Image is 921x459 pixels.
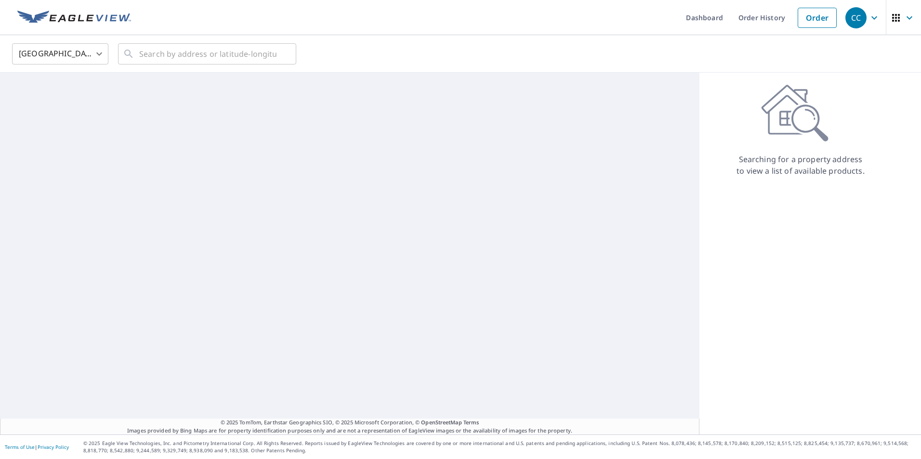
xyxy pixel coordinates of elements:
[139,40,276,67] input: Search by address or latitude-longitude
[38,444,69,450] a: Privacy Policy
[83,440,916,454] p: © 2025 Eagle View Technologies, Inc. and Pictometry International Corp. All Rights Reserved. Repo...
[421,419,461,426] a: OpenStreetMap
[463,419,479,426] a: Terms
[5,444,35,450] a: Terms of Use
[5,444,69,450] p: |
[12,40,108,67] div: [GEOGRAPHIC_DATA]
[798,8,837,28] a: Order
[17,11,131,25] img: EV Logo
[221,419,479,427] span: © 2025 TomTom, Earthstar Geographics SIO, © 2025 Microsoft Corporation, ©
[736,153,865,177] p: Searching for a property address to view a list of available products.
[845,7,867,28] div: CC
